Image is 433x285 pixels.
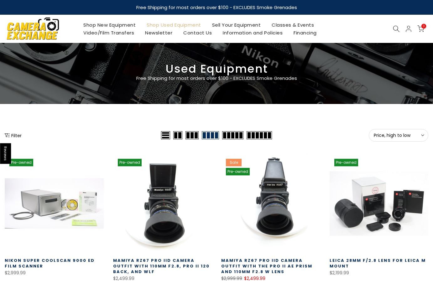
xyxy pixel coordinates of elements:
[5,132,22,138] button: Show filters
[217,29,288,37] a: Information and Policies
[221,257,312,275] a: Mamiya RZ67 Pro IID Camera Outfit with the Pro II AE Prism and 110MM F2.8 W Lens
[421,24,426,28] span: 0
[78,21,141,29] a: Shop New Equipment
[113,275,212,282] div: $2,499.99
[178,29,217,37] a: Contact Us
[330,257,426,269] a: Leica 28mm f/2.8 Lens for Leica M Mount
[5,257,95,269] a: Nikon Super Coolscan 9000 ED Film Scanner
[221,275,242,282] del: $2,999.99
[266,21,320,29] a: Classes & Events
[369,129,428,142] button: Price, high to low
[244,275,265,282] ins: $2,499.99
[5,65,428,73] h3: Used Equipment
[99,75,334,82] p: Free Shipping for most orders over $100 - EXCLUDES Smoke Grenades
[78,29,140,37] a: Video/Film Transfers
[206,21,266,29] a: Sell Your Equipment
[374,132,423,138] span: Price, high to low
[417,25,424,32] a: 0
[288,29,322,37] a: Financing
[136,4,297,11] strong: Free Shipping for most orders over $100 - EXCLUDES Smoke Grenades
[5,269,104,277] div: $2,999.99
[330,269,429,277] div: $2,199.99
[113,257,210,275] a: Mamiya RZ67 Pro IID Camera Outfit with 110MM F2.8, Pro II 120 Back, and WLF
[141,21,207,29] a: Shop Used Equipment
[140,29,178,37] a: Newsletter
